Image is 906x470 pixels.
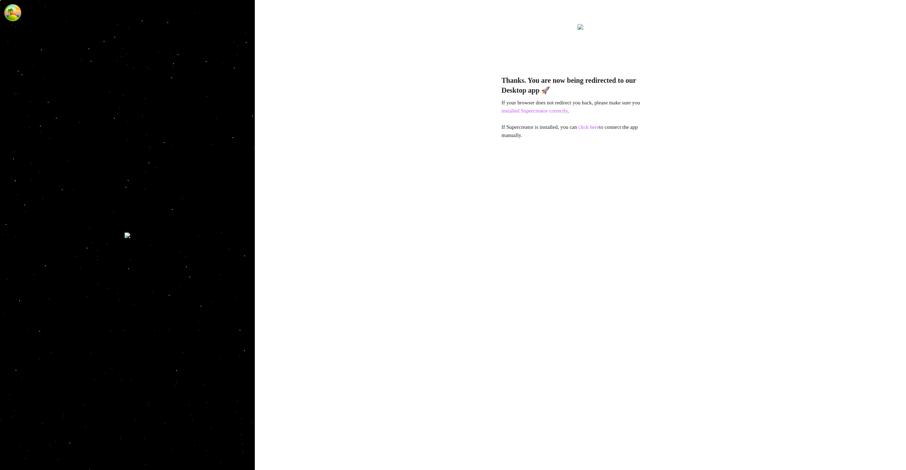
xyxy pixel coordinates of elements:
[501,124,638,138] span: If Supercreator is installed, you can to connect the app manually.
[501,108,568,114] a: installed Supercreator correctly
[501,75,659,95] h4: Thanks. You are now being redirected to our Desktop app 🚀
[578,24,583,30] img: logo.svg
[501,100,640,114] span: If your browser does not redirect you back, please make sure you .
[578,124,599,130] a: click here
[6,6,20,20] button: Open Tanstack query devtools
[125,233,130,238] img: login-background.png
